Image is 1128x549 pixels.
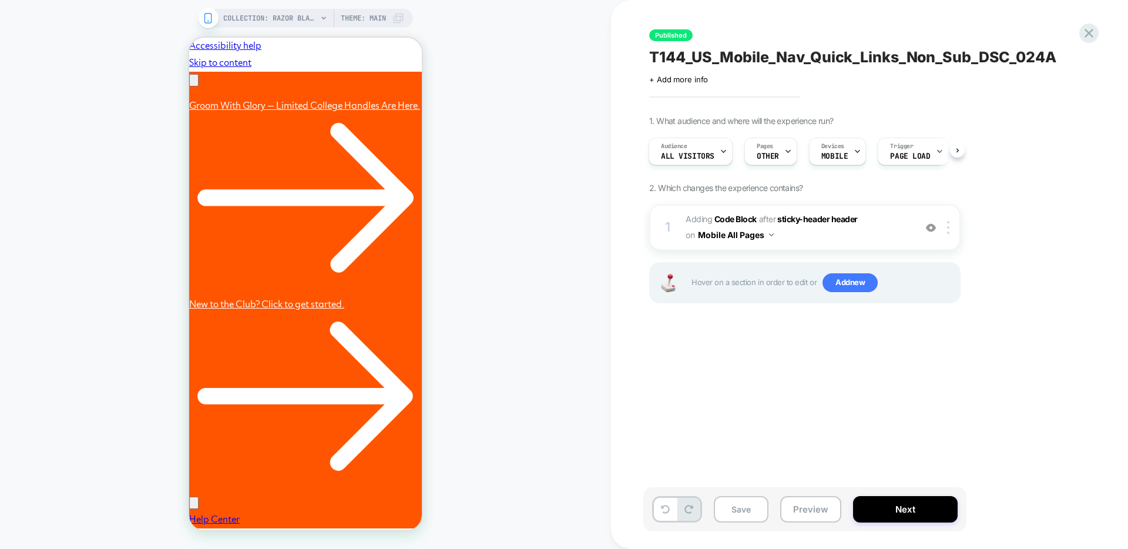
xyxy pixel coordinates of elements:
[853,496,958,523] button: Next
[686,214,757,224] span: Adding
[649,48,1056,66] span: T144_US_Mobile_Nav_Quick_Links_Non_Sub_DSC_024A
[649,116,833,126] span: 1. What audience and where will the experience run?
[890,152,930,160] span: Page Load
[926,223,936,233] img: crossed eye
[714,214,757,224] b: Code Block
[757,152,779,160] span: OTHER
[180,440,233,493] iframe: Kodif Chat widget
[661,142,687,150] span: Audience
[777,214,858,224] span: sticky-header header
[822,273,878,292] span: Add new
[821,142,844,150] span: Devices
[649,75,708,84] span: + Add more info
[662,216,674,239] div: 1
[769,233,774,236] img: down arrow
[757,142,773,150] span: Pages
[661,152,714,160] span: All Visitors
[649,183,803,193] span: 2. Which changes the experience contains?
[780,496,841,523] button: Preview
[656,274,680,292] img: Joystick
[341,9,386,28] span: Theme: MAIN
[759,214,776,224] span: AFTER
[890,142,913,150] span: Trigger
[821,152,848,160] span: MOBILE
[223,9,317,28] span: COLLECTION: Razor Blades (Category)
[649,29,693,41] span: Published
[686,227,694,242] span: on
[698,226,774,243] button: Mobile All Pages
[691,273,954,292] span: Hover on a section in order to edit or
[947,221,949,234] img: close
[714,496,768,523] button: Save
